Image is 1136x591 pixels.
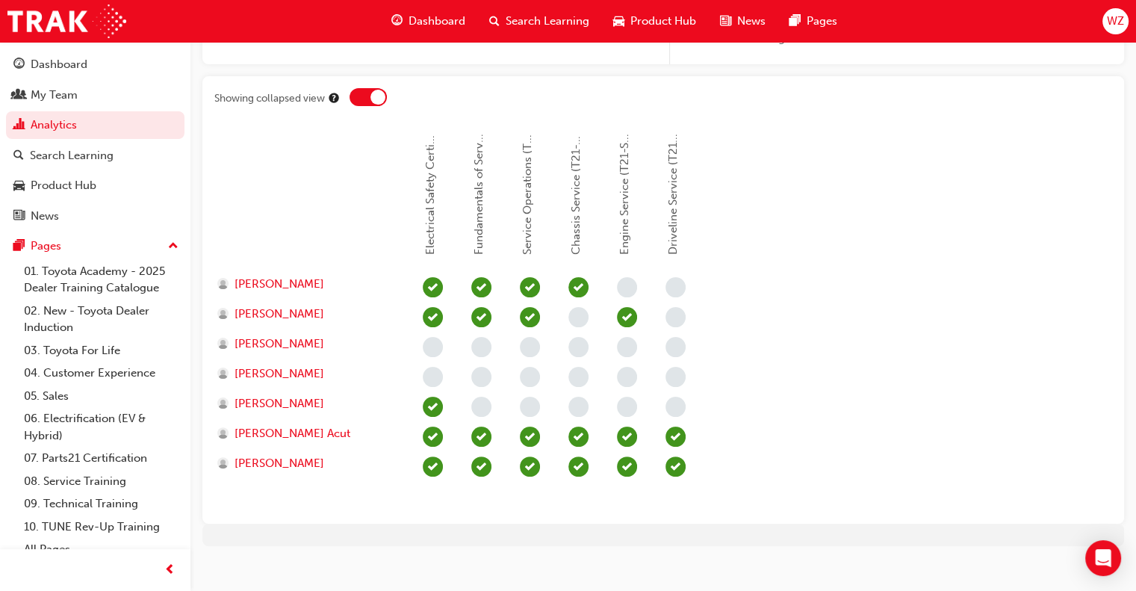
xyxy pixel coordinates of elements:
span: learningRecordVerb_NONE-icon [617,397,637,417]
span: learningRecordVerb_NONE-icon [617,337,637,357]
span: guage-icon [13,58,25,72]
span: learningRecordVerb_COMPLETE-icon [423,397,443,417]
a: 09. Technical Training [18,492,184,516]
a: [PERSON_NAME] [217,395,394,412]
button: Pages [6,232,184,260]
a: 04. Customer Experience [18,362,184,385]
span: [PERSON_NAME] [235,276,324,293]
span: [PERSON_NAME] [235,395,324,412]
a: 10. TUNE Rev-Up Training [18,516,184,539]
div: Tooltip anchor [327,91,341,105]
span: search-icon [489,12,500,31]
a: pages-iconPages [777,6,849,37]
div: Search Learning [30,147,114,164]
a: 01. Toyota Academy - 2025 Dealer Training Catalogue [18,260,184,300]
span: learningRecordVerb_COMPLETE-icon [568,277,589,297]
span: learningRecordVerb_NONE-icon [568,307,589,327]
span: learningRecordVerb_COMPLETE-icon [665,427,686,447]
span: learningRecordVerb_NONE-icon [520,337,540,357]
span: learningRecordVerb_NONE-icon [423,337,443,357]
a: [PERSON_NAME] [217,455,394,472]
a: car-iconProduct Hub [601,6,708,37]
span: learningRecordVerb_NONE-icon [665,397,686,417]
a: search-iconSearch Learning [477,6,601,37]
span: learningRecordVerb_COMPLETE-icon [471,427,491,447]
span: learningRecordVerb_NONE-icon [665,367,686,387]
span: learningRecordVerb_NONE-icon [665,277,686,297]
button: DashboardMy TeamAnalyticsSearch LearningProduct HubNews [6,48,184,232]
a: 06. Electrification (EV & Hybrid) [18,407,184,447]
a: 02. New - Toyota Dealer Induction [18,300,184,339]
a: [PERSON_NAME] [217,306,394,323]
span: News [737,13,766,30]
a: 05. Sales [18,385,184,408]
span: Pages [807,13,837,30]
span: learningRecordVerb_NONE-icon [665,307,686,327]
span: learningRecordVerb_NONE-icon [471,367,491,387]
a: News [6,202,184,230]
span: learningRecordVerb_COMPLETE-icon [617,427,637,447]
a: Product Hub [6,172,184,199]
span: learningRecordVerb_COMPLETE-icon [520,427,540,447]
span: learningRecordVerb_COMPLETE-icon [423,277,443,297]
span: WZ [1107,13,1124,30]
a: Dashboard [6,51,184,78]
a: All Pages [18,538,184,561]
span: up-icon [168,237,179,256]
span: learningRecordVerb_NONE-icon [568,397,589,417]
span: learningRecordVerb_NONE-icon [617,367,637,387]
span: learningRecordVerb_COMPLETE-icon [423,307,443,327]
span: learningRecordVerb_NONE-icon [471,397,491,417]
div: Pages [31,238,61,255]
div: Open Intercom Messenger [1085,540,1121,576]
span: [PERSON_NAME] [235,335,324,353]
span: learningRecordVerb_NONE-icon [520,367,540,387]
span: learningRecordVerb_COMPLETE-icon [520,307,540,327]
span: learningRecordVerb_NONE-icon [665,337,686,357]
a: [PERSON_NAME] [217,365,394,383]
a: Analytics [6,111,184,139]
span: car-icon [13,179,25,193]
span: learningRecordVerb_COMPLETE-icon [617,457,637,477]
span: news-icon [13,210,25,223]
span: learningRecordVerb_NONE-icon [617,277,637,297]
span: Dual data display; a green ring indicates a prior completion presented over latest training status. [714,14,1101,45]
span: car-icon [613,12,624,31]
span: learningRecordVerb_COMPLETE-icon [471,457,491,477]
a: 07. Parts21 Certification [18,447,184,470]
span: learningRecordVerb_COMPLETE-icon [520,457,540,477]
a: guage-iconDashboard [379,6,477,37]
a: news-iconNews [708,6,777,37]
span: Product Hub [630,13,696,30]
span: pages-icon [13,240,25,253]
span: learningRecordVerb_COMPLETE-icon [568,427,589,447]
a: 03. Toyota For Life [18,339,184,362]
div: Dashboard [31,56,87,73]
span: [PERSON_NAME] Acut [235,425,350,442]
span: learningRecordVerb_NONE-icon [520,397,540,417]
span: people-icon [13,89,25,102]
img: Trak [7,4,126,38]
a: Search Learning [6,142,184,170]
div: My Team [31,87,78,104]
span: learningRecordVerb_COMPLETE-icon [665,457,686,477]
a: [PERSON_NAME] [217,276,394,293]
span: learningRecordVerb_COMPLETE-icon [617,307,637,327]
a: 08. Service Training [18,470,184,493]
a: [PERSON_NAME] [217,335,394,353]
span: learningRecordVerb_NONE-icon [568,367,589,387]
span: [PERSON_NAME] [235,365,324,383]
span: learningRecordVerb_NONE-icon [568,337,589,357]
span: learningRecordVerb_COMPLETE-icon [520,277,540,297]
span: [PERSON_NAME] [235,455,324,472]
span: learningRecordVerb_COMPLETE-icon [423,457,443,477]
span: guage-icon [391,12,403,31]
button: WZ [1102,8,1129,34]
span: chart-icon [13,119,25,132]
a: My Team [6,81,184,109]
div: Product Hub [31,177,96,194]
span: search-icon [13,149,24,163]
span: Dashboard [409,13,465,30]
